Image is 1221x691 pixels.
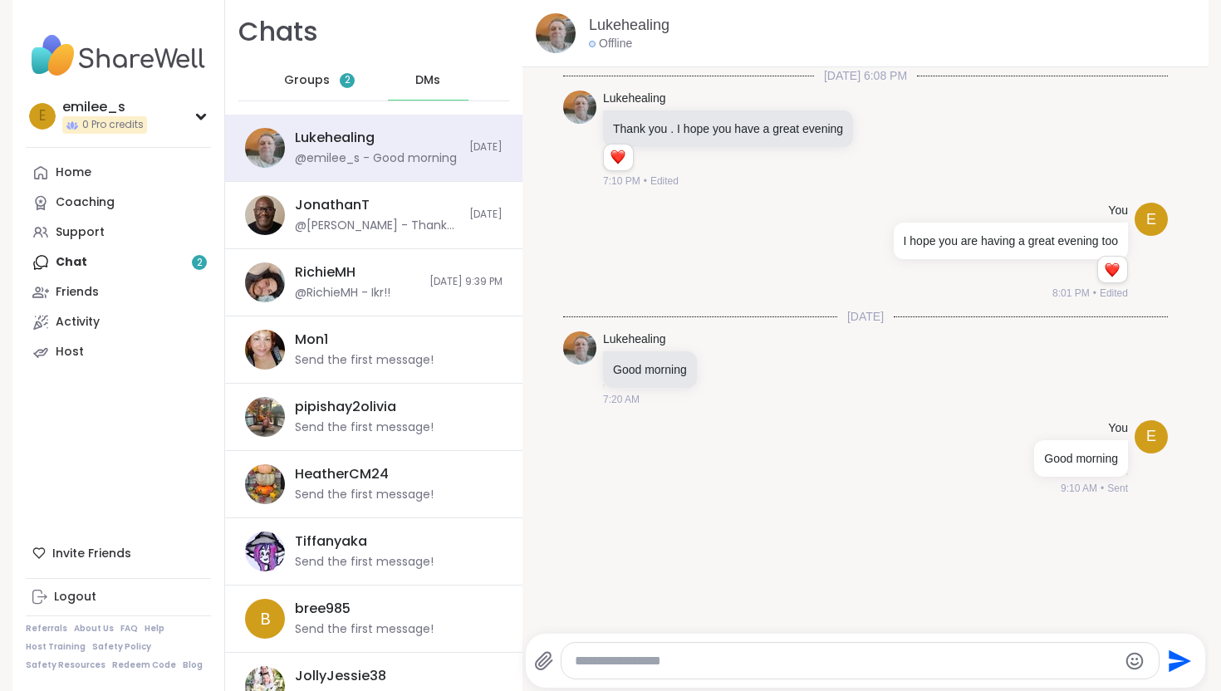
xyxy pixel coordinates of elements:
span: b [260,606,271,631]
span: Groups [284,72,330,89]
div: Send the first message! [295,487,434,503]
div: @RichieMH - Ikr!! [295,285,390,301]
div: Reaction list [604,145,633,171]
a: Referrals [26,623,67,635]
div: @[PERSON_NAME] - Thank you I will definitely be joining more. [295,218,459,234]
button: Emoji picker [1125,651,1145,671]
a: Blog [183,659,203,671]
span: [DATE] [469,208,503,222]
a: Friends [26,277,211,307]
span: 2 [345,73,351,87]
div: JonathanT [295,196,370,214]
a: Coaching [26,188,211,218]
div: Coaching [56,194,115,211]
span: 7:10 PM [603,174,640,189]
a: Redeem Code [112,659,176,671]
a: Host [26,337,211,367]
div: Send the first message! [295,419,434,436]
div: Mon1 [295,331,328,349]
img: https://sharewell-space-live.sfo3.digitaloceanspaces.com/user-generated/1ddea3a2-7194-4826-8ff1-e... [245,330,285,370]
button: Send [1160,642,1197,679]
span: e [1146,208,1156,231]
a: Help [145,623,164,635]
div: Support [56,224,105,241]
span: • [1101,481,1104,496]
span: e [1146,425,1156,448]
span: Sent [1107,481,1128,496]
a: Support [26,218,211,247]
span: [DATE] 6:08 PM [814,67,917,84]
img: ShareWell Nav Logo [26,27,211,85]
p: Thank you . I hope you have a great evening [613,120,843,137]
img: https://sharewell-space-live.sfo3.digitaloceanspaces.com/user-generated/55b63ce6-323a-4f13-9d6e-1... [245,397,285,437]
div: bree985 [295,600,351,618]
a: Home [26,158,211,188]
img: https://sharewell-space-live.sfo3.digitaloceanspaces.com/user-generated/ff9b58c2-398f-4d44-9c46-5... [245,262,285,302]
a: About Us [74,623,114,635]
p: I hope you are having a great evening too [904,233,1118,249]
span: • [1093,286,1096,301]
div: Send the first message! [295,352,434,369]
span: • [644,174,647,189]
span: 7:20 AM [603,392,640,407]
img: https://sharewell-space-live.sfo3.digitaloceanspaces.com/user-generated/7f4b5514-4548-4e48-9364-1... [563,91,596,124]
span: Edited [650,174,679,189]
img: https://sharewell-space-live.sfo3.digitaloceanspaces.com/user-generated/c119739d-7237-4932-a94b-0... [245,532,285,571]
span: e [39,105,46,127]
a: Safety Policy [92,641,151,653]
div: emilee_s [62,98,147,116]
a: Host Training [26,641,86,653]
div: Invite Friends [26,538,211,568]
a: Logout [26,582,211,612]
div: Friends [56,284,99,301]
div: Reaction list [1098,257,1127,283]
span: 9:10 AM [1061,481,1097,496]
span: 8:01 PM [1052,286,1090,301]
span: 0 Pro credits [82,118,144,132]
button: Reactions: love [609,151,626,164]
div: @emilee_s - Good morning [295,150,457,167]
span: Edited [1100,286,1128,301]
div: Send the first message! [295,554,434,571]
span: [DATE] [837,308,894,325]
div: HeatherCM24 [295,465,389,483]
div: RichieMH [295,263,356,282]
div: Activity [56,314,100,331]
img: https://sharewell-space-live.sfo3.digitaloceanspaces.com/user-generated/7f4b5514-4548-4e48-9364-1... [245,128,285,168]
a: Lukehealing [589,15,669,36]
a: Activity [26,307,211,337]
p: Good morning [1044,450,1118,467]
a: Lukehealing [603,91,666,107]
h4: You [1108,203,1128,219]
textarea: Type your message [575,653,1117,669]
div: JollyJessie38 [295,667,386,685]
span: [DATE] 9:39 PM [429,275,503,289]
div: Send the first message! [295,621,434,638]
div: Home [56,164,91,181]
p: Good morning [613,361,687,378]
span: [DATE] [469,140,503,154]
a: Safety Resources [26,659,105,671]
div: Logout [54,589,96,605]
img: https://sharewell-space-live.sfo3.digitaloceanspaces.com/user-generated/7f4b5514-4548-4e48-9364-1... [536,13,576,53]
h4: You [1108,420,1128,437]
div: Lukehealing [295,129,375,147]
div: pipishay2olivia [295,398,396,416]
h1: Chats [238,13,318,51]
div: Host [56,344,84,360]
img: https://sharewell-space-live.sfo3.digitaloceanspaces.com/user-generated/e72d2dfd-06ae-43a5-b116-a... [245,464,285,504]
div: Tiffanyaka [295,532,367,551]
a: FAQ [120,623,138,635]
img: https://sharewell-space-live.sfo3.digitaloceanspaces.com/user-generated/7f4b5514-4548-4e48-9364-1... [563,331,596,365]
button: Reactions: love [1103,263,1120,277]
span: DMs [415,72,440,89]
a: Lukehealing [603,331,666,348]
img: https://sharewell-space-live.sfo3.digitaloceanspaces.com/user-generated/0e2c5150-e31e-4b6a-957d-4... [245,195,285,235]
div: Offline [589,36,632,52]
